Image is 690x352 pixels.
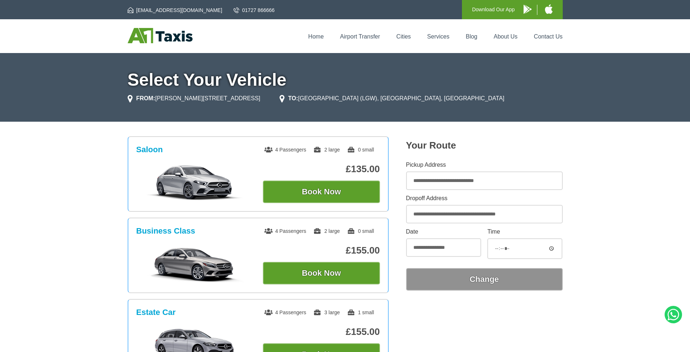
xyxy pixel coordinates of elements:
h3: Saloon [136,145,163,154]
a: 01727 866666 [234,7,275,14]
strong: FROM: [136,95,155,101]
label: Time [487,229,562,235]
span: 4 Passengers [264,309,306,315]
label: Dropoff Address [406,195,563,201]
span: 0 small [347,228,374,234]
span: 3 large [313,309,340,315]
img: Saloon [140,165,249,201]
button: Book Now [263,262,380,284]
a: Contact Us [534,33,562,40]
a: [EMAIL_ADDRESS][DOMAIN_NAME] [128,7,222,14]
a: About Us [494,33,518,40]
label: Pickup Address [406,162,563,168]
p: £135.00 [263,163,380,175]
span: 1 small [347,309,374,315]
h1: Select Your Vehicle [128,71,563,89]
button: Book Now [263,181,380,203]
li: [GEOGRAPHIC_DATA] (LGW), [GEOGRAPHIC_DATA], [GEOGRAPHIC_DATA] [280,94,504,103]
span: 0 small [347,147,374,153]
strong: TO: [288,95,298,101]
label: Date [406,229,481,235]
a: Home [308,33,324,40]
p: Download Our App [472,5,515,14]
li: [PERSON_NAME][STREET_ADDRESS] [128,94,260,103]
a: Airport Transfer [340,33,380,40]
a: Services [427,33,449,40]
h3: Estate Car [136,308,176,317]
img: A1 Taxis iPhone App [545,4,553,14]
span: 2 large [313,228,340,234]
span: 4 Passengers [264,228,306,234]
a: Cities [396,33,411,40]
button: Change [406,268,563,291]
h3: Business Class [136,226,195,236]
a: Blog [466,33,477,40]
h2: Your Route [406,140,563,151]
img: Business Class [140,246,249,282]
p: £155.00 [263,326,380,337]
span: 2 large [313,147,340,153]
img: A1 Taxis Android App [524,5,532,14]
p: £155.00 [263,245,380,256]
img: A1 Taxis St Albans LTD [128,28,193,43]
span: 4 Passengers [264,147,306,153]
